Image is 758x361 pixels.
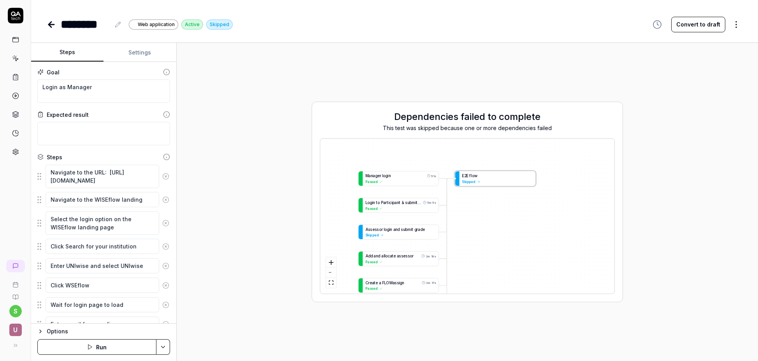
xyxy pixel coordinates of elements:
[402,200,404,204] span: &
[407,254,409,258] span: s
[365,200,367,204] span: L
[420,227,423,231] span: d
[37,238,170,255] div: Suggestions
[376,254,378,258] span: n
[411,227,412,231] span: i
[377,200,380,204] span: o
[387,200,388,204] span: t
[393,280,395,285] span: a
[392,254,393,258] span: t
[47,111,89,119] div: Expected result
[370,227,372,231] span: s
[381,200,383,204] span: P
[47,153,62,161] div: Steps
[410,254,412,258] span: o
[397,254,399,258] span: a
[648,17,667,32] button: View version history
[370,254,373,258] span: d
[37,327,170,336] button: Options
[385,254,388,258] span: o
[372,227,374,231] span: e
[37,211,170,235] div: Suggestions
[414,227,416,231] span: g
[9,305,22,317] span: s
[407,200,409,204] span: u
[385,200,387,204] span: r
[389,280,392,285] span: W
[358,278,439,293] div: CreateaFLOWassign3m 17sPassed
[418,227,420,231] span: a
[379,280,381,285] span: a
[381,227,383,231] span: r
[9,324,22,336] span: U
[401,254,403,258] span: s
[358,225,439,239] div: AssessorloginandsubmitgradeSkipped
[370,200,372,204] span: g
[358,171,439,186] a: Managerlogin51sPassed
[393,254,396,258] span: e
[403,227,405,231] span: u
[412,200,415,204] span: m
[365,227,368,231] span: A
[365,174,368,178] span: M
[373,200,375,204] span: n
[37,192,170,208] div: Suggestions
[326,278,336,288] button: fit view
[3,275,28,288] a: Book a call with us
[368,174,370,178] span: a
[392,200,395,204] span: p
[3,288,28,300] a: Documentation
[384,227,387,231] span: o
[400,280,402,285] span: g
[31,43,104,62] button: Steps
[390,254,392,258] span: a
[423,227,425,231] span: e
[405,254,407,258] span: s
[368,280,370,285] span: r
[372,280,374,285] span: a
[372,200,373,204] span: i
[371,174,373,178] span: n
[129,19,178,30] a: Web application
[326,257,336,268] button: zoom in
[383,200,385,204] span: a
[397,227,400,231] span: d
[395,227,397,231] span: n
[37,258,170,274] div: Suggestions
[426,254,436,258] time: 2m 19s
[326,257,336,288] div: React Flow controls
[415,200,416,204] span: i
[671,17,725,32] button: Convert to draft
[387,227,389,231] span: g
[159,215,173,231] button: Remove step
[384,280,386,285] span: L
[405,227,407,231] span: b
[159,192,173,208] button: Remove step
[399,200,400,204] span: t
[378,254,380,258] span: d
[386,280,389,285] span: O
[383,254,384,258] span: l
[368,254,370,258] span: d
[138,21,175,28] span: Web application
[47,327,170,336] div: Options
[159,297,173,313] button: Remove step
[389,227,390,231] span: i
[376,200,377,204] span: t
[206,19,233,30] div: Skipped
[358,251,439,266] a: Addandallocateassessor2m 19sPassed
[320,124,615,132] div: This test was skipped because one or more dependencies failed
[403,254,405,258] span: e
[159,278,173,293] button: Remove step
[412,227,413,231] span: t
[390,227,392,231] span: n
[426,280,436,285] time: 3m 17s
[368,227,370,231] span: s
[365,286,377,291] span: Passed
[104,43,176,62] button: Settings
[369,280,372,285] span: e
[405,200,407,204] span: s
